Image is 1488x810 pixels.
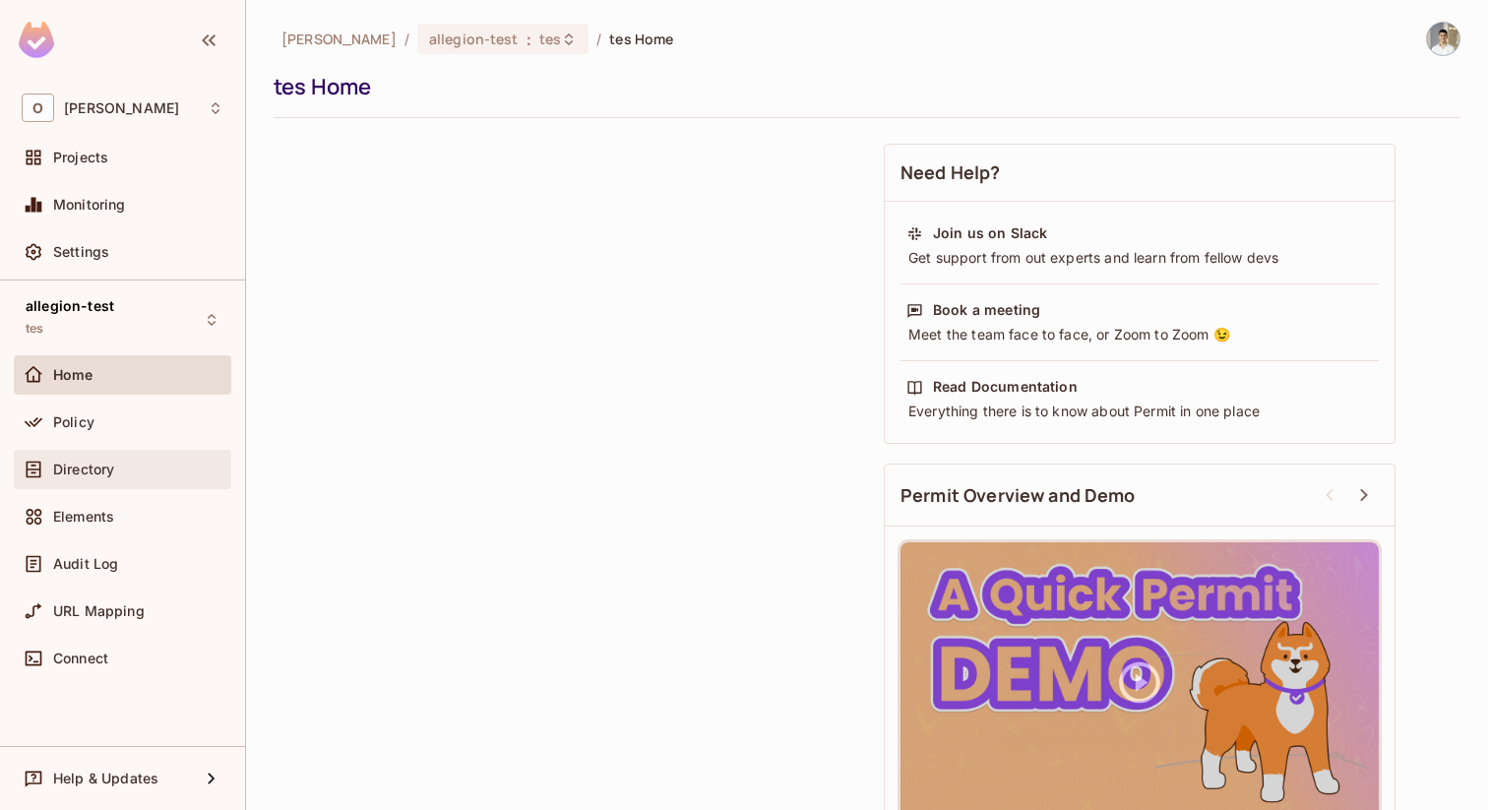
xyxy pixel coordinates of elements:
[906,248,1373,268] div: Get support from out experts and learn from fellow devs
[274,72,1451,101] div: tes Home
[933,223,1047,243] div: Join us on Slack
[429,30,519,48] span: allegion-test
[53,771,158,786] span: Help & Updates
[53,651,108,666] span: Connect
[22,93,54,122] span: O
[900,160,1001,185] span: Need Help?
[609,30,673,48] span: tes Home
[1427,23,1459,55] img: Omer Zuarets
[281,30,397,48] span: the active workspace
[53,197,126,213] span: Monitoring
[404,30,409,48] li: /
[53,414,94,430] span: Policy
[53,556,118,572] span: Audit Log
[526,31,532,47] span: :
[26,321,43,337] span: tes
[933,377,1078,397] div: Read Documentation
[933,300,1040,320] div: Book a meeting
[53,509,114,525] span: Elements
[53,150,108,165] span: Projects
[26,298,114,314] span: allegion-test
[900,483,1136,508] span: Permit Overview and Demo
[53,244,109,260] span: Settings
[596,30,601,48] li: /
[19,22,54,58] img: SReyMgAAAABJRU5ErkJggg==
[539,30,561,48] span: tes
[64,100,179,116] span: Workspace: Omer Test
[53,462,114,477] span: Directory
[906,402,1373,421] div: Everything there is to know about Permit in one place
[53,603,145,619] span: URL Mapping
[53,367,93,383] span: Home
[906,325,1373,344] div: Meet the team face to face, or Zoom to Zoom 😉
